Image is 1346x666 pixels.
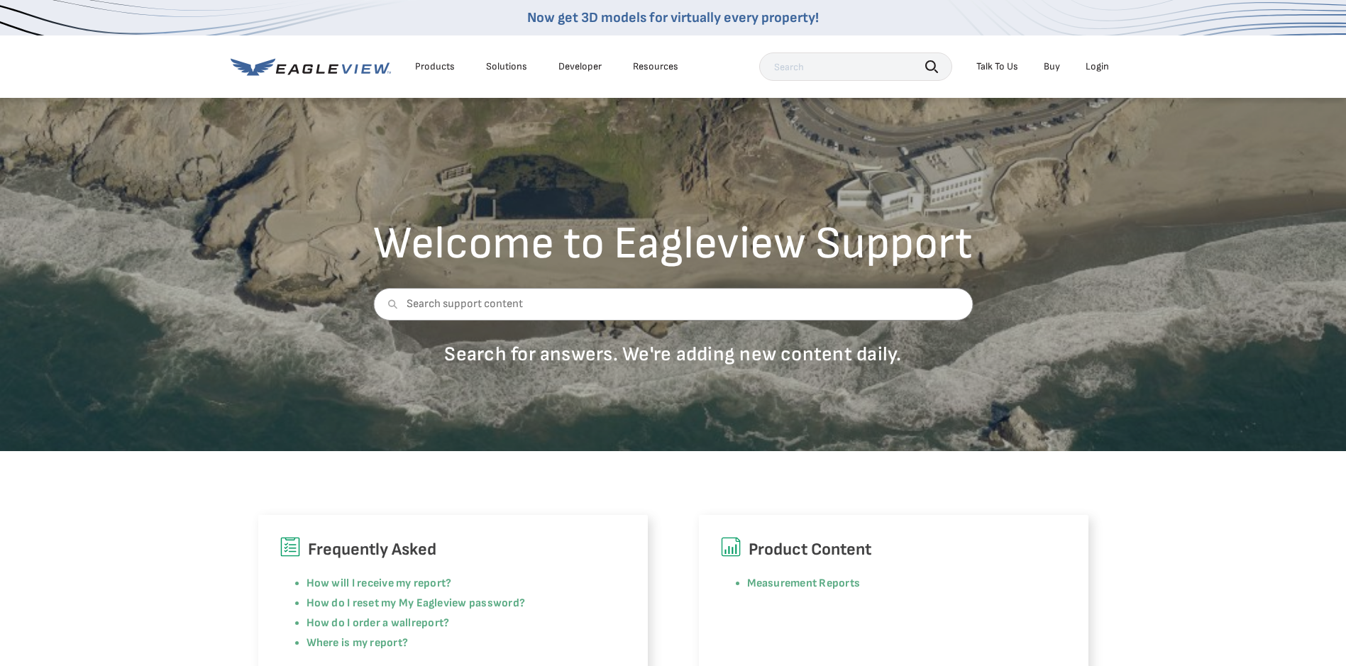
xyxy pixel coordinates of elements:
a: How do I order a wall [307,616,412,630]
a: How do I reset my My Eagleview password? [307,596,526,610]
h6: Product Content [720,536,1067,563]
h2: Welcome to Eagleview Support [373,221,973,267]
a: Where is my report? [307,636,409,650]
div: Solutions [486,60,527,73]
a: report [412,616,443,630]
div: Login [1086,60,1109,73]
div: Talk To Us [976,60,1018,73]
a: Now get 3D models for virtually every property! [527,9,819,26]
a: Developer [558,60,602,73]
h6: Frequently Asked [280,536,627,563]
div: Resources [633,60,678,73]
a: Buy [1044,60,1060,73]
div: Products [415,60,455,73]
a: How will I receive my report? [307,577,452,590]
a: Measurement Reports [747,577,861,590]
a: ? [443,616,449,630]
input: Search support content [373,288,973,321]
p: Search for answers. We're adding new content daily. [373,342,973,367]
input: Search [759,52,952,81]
